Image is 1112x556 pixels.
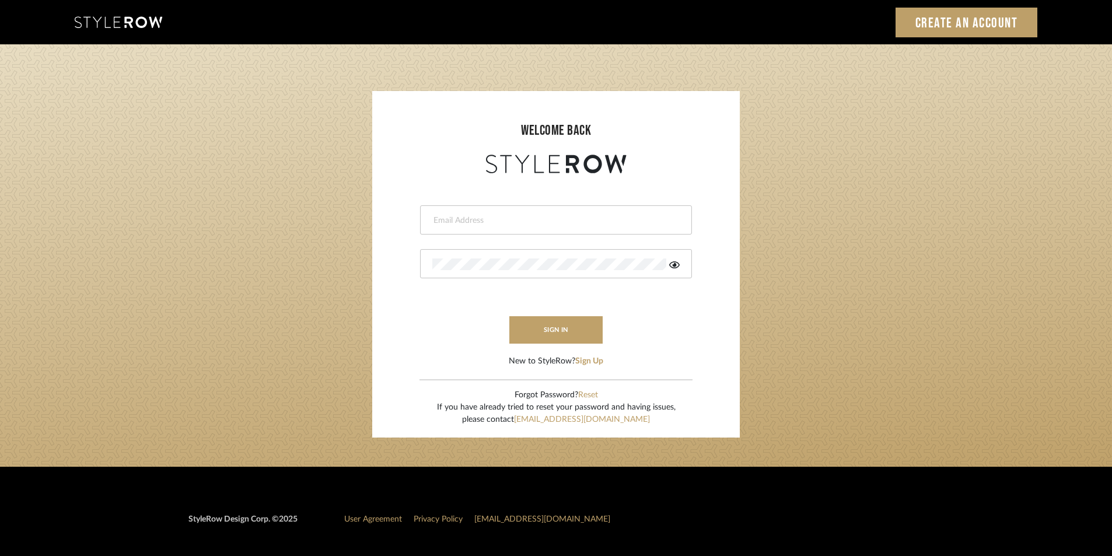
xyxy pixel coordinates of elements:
[575,355,603,368] button: Sign Up
[344,515,402,523] a: User Agreement
[896,8,1038,37] a: Create an Account
[414,515,463,523] a: Privacy Policy
[509,316,603,344] button: sign in
[578,389,598,401] button: Reset
[432,215,677,226] input: Email Address
[437,401,676,426] div: If you have already tried to reset your password and having issues, please contact
[509,355,603,368] div: New to StyleRow?
[437,389,676,401] div: Forgot Password?
[188,513,298,535] div: StyleRow Design Corp. ©2025
[474,515,610,523] a: [EMAIL_ADDRESS][DOMAIN_NAME]
[384,120,728,141] div: welcome back
[514,415,650,424] a: [EMAIL_ADDRESS][DOMAIN_NAME]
